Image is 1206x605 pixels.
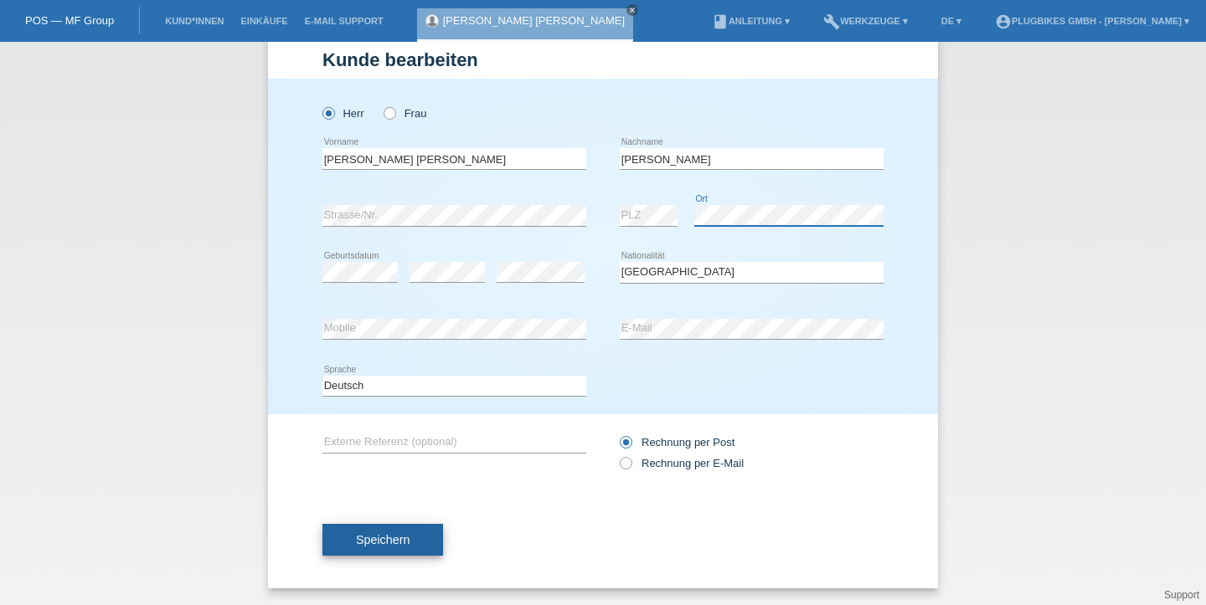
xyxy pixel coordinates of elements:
[322,49,884,70] h1: Kunde bearbeiten
[620,436,734,449] label: Rechnung per Post
[815,16,916,26] a: buildWerkzeuge ▾
[823,13,840,30] i: build
[322,107,364,120] label: Herr
[443,14,625,27] a: [PERSON_NAME] [PERSON_NAME]
[628,6,636,14] i: close
[296,16,392,26] a: E-Mail Support
[356,533,410,546] span: Speichern
[157,16,232,26] a: Kund*innen
[620,457,631,478] input: Rechnung per E-Mail
[620,436,631,457] input: Rechnung per Post
[1164,589,1199,601] a: Support
[987,16,1198,26] a: account_circlePlugBikes GmbH - [PERSON_NAME] ▾
[933,16,970,26] a: DE ▾
[384,107,394,118] input: Frau
[232,16,296,26] a: Einkäufe
[995,13,1012,30] i: account_circle
[620,457,744,469] label: Rechnung per E-Mail
[703,16,798,26] a: bookAnleitung ▾
[626,4,638,16] a: close
[322,107,333,118] input: Herr
[322,524,443,556] button: Speichern
[25,14,114,27] a: POS — MF Group
[384,107,426,120] label: Frau
[712,13,729,30] i: book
